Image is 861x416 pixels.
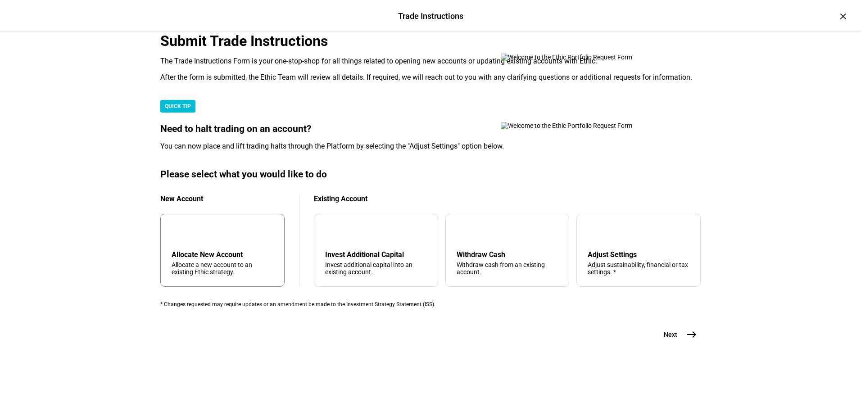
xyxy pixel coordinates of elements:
[588,225,602,240] mat-icon: tune
[160,169,701,180] div: Please select what you would like to do
[588,250,689,259] div: Adjust Settings
[836,9,850,23] div: ×
[664,330,677,339] span: Next
[653,326,701,344] button: Next
[173,227,184,238] mat-icon: add
[501,54,663,61] img: Welcome to the Ethic Portfolio Request Form
[457,250,558,259] div: Withdraw Cash
[160,32,701,50] div: Submit Trade Instructions
[588,261,689,276] div: Adjust sustainability, financial or tax settings. *
[160,100,195,113] div: QUICK TIP
[160,194,285,203] div: New Account
[160,142,701,151] div: You can now place and lift trading halts through the Platform by selecting the "Adjust Settings" ...
[172,261,273,276] div: Allocate a new account to an existing Ethic strategy.
[458,227,469,238] mat-icon: arrow_upward
[457,261,558,276] div: Withdraw cash from an existing account.
[325,261,427,276] div: Invest additional capital into an existing account.
[327,227,338,238] mat-icon: arrow_downward
[160,57,701,66] div: The Trade Instructions Form is your one-stop-shop for all things related to opening new accounts ...
[501,122,663,129] img: Welcome to the Ethic Portfolio Request Form
[160,73,701,82] div: After the form is submitted, the Ethic Team will review all details. If required, we will reach o...
[160,123,701,135] div: Need to halt trading on an account?
[398,10,463,22] div: Trade Instructions
[686,329,697,340] mat-icon: east
[160,301,701,307] div: * Changes requested may require updates or an amendment be made to the Investment Strategy Statem...
[172,250,273,259] div: Allocate New Account
[314,194,701,203] div: Existing Account
[325,250,427,259] div: Invest Additional Capital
